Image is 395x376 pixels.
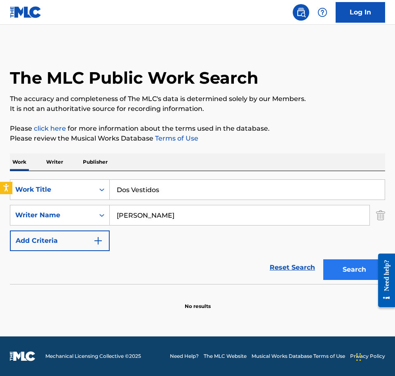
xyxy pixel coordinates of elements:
p: Please for more information about the terms used in the database. [10,124,385,134]
span: Mechanical Licensing Collective © 2025 [45,352,141,360]
a: click here [34,125,66,132]
iframe: Resource Center [372,246,395,314]
p: Writer [44,153,66,171]
img: help [317,7,327,17]
img: search [296,7,306,17]
p: Work [10,153,29,171]
a: Need Help? [170,352,199,360]
a: Public Search [293,4,309,21]
div: Work Title [15,185,89,195]
p: No results [185,293,211,310]
a: Musical Works Database Terms of Use [252,352,345,360]
a: The MLC Website [204,352,247,360]
button: Search [323,259,385,280]
a: Terms of Use [153,134,198,142]
p: Publisher [80,153,110,171]
div: Drag [356,345,361,369]
div: Writer Name [15,210,89,220]
form: Search Form [10,179,385,284]
img: Delete Criterion [376,205,385,226]
div: Help [314,4,331,21]
img: logo [10,351,35,361]
p: It is not an authoritative source for recording information. [10,104,385,114]
a: Reset Search [266,258,319,277]
p: Please review the Musical Works Database [10,134,385,143]
a: Privacy Policy [350,352,385,360]
img: MLC Logo [10,6,42,18]
iframe: Chat Widget [354,336,395,376]
button: Add Criteria [10,230,110,251]
a: Log In [336,2,385,23]
img: 9d2ae6d4665cec9f34b9.svg [93,236,103,246]
h1: The MLC Public Work Search [10,68,259,88]
p: The accuracy and completeness of The MLC's data is determined solely by our Members. [10,94,385,104]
